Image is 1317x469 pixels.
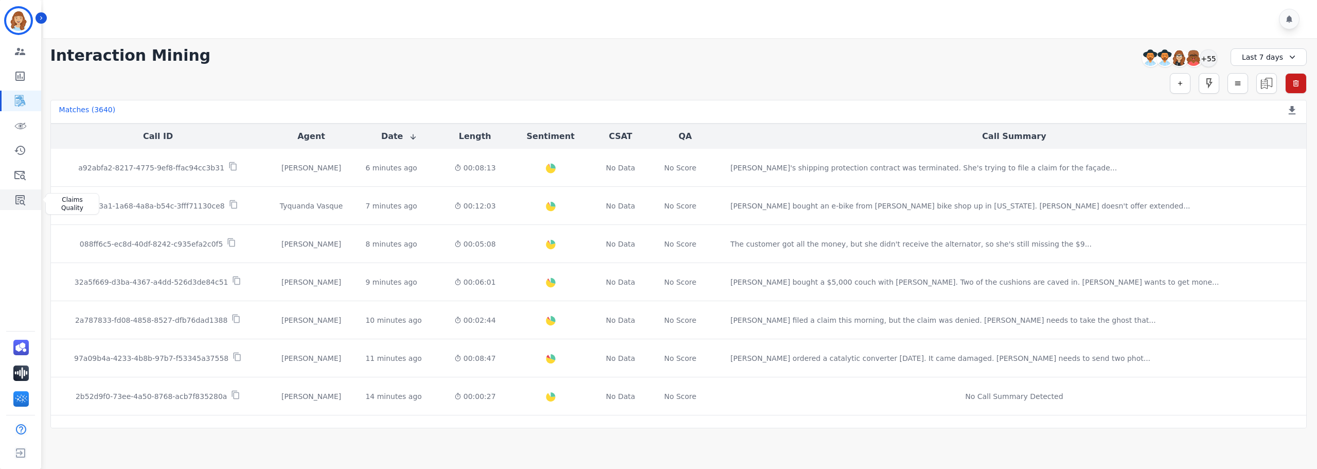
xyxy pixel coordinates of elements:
div: No Data [601,277,640,287]
div: No Score [664,315,697,325]
img: Bordered avatar [6,8,31,33]
div: [PERSON_NAME] [274,239,349,249]
div: [PERSON_NAME]'s shipping protection contract was terminated. She's trying to file a claim for the... [731,163,1117,173]
div: No Data [601,315,640,325]
div: No Score [664,353,697,363]
p: 97a09b4a-4233-4b8b-97b7-f53345a37558 [74,353,228,363]
div: 8 minutes ago [365,239,417,249]
p: 088ff6c5-ec8d-40df-8242-c935efa2c0f5 [80,239,223,249]
div: No Data [601,163,640,173]
div: [PERSON_NAME] [274,163,349,173]
div: No Call Summary Detected [731,391,1298,402]
button: QA [679,130,692,143]
div: No Data [601,201,640,211]
div: [PERSON_NAME] ordered a catalytic converter [DATE]. It came damaged. [PERSON_NAME] needs to send ... [731,353,1150,363]
button: Length [459,130,491,143]
p: b58f63a1-1a68-4a8a-b54c-3fff71130ce8 [78,201,225,211]
div: [PERSON_NAME] [274,277,349,287]
div: +55 [1200,49,1217,67]
div: 00:05:08 [450,239,501,249]
div: No Data [601,353,640,363]
div: No Score [664,239,697,249]
button: Agent [297,130,325,143]
div: No Score [664,391,697,402]
div: [PERSON_NAME] [274,353,349,363]
div: [PERSON_NAME] bought an e-bike from [PERSON_NAME] bike shop up in [US_STATE]. [PERSON_NAME] doesn... [731,201,1190,211]
button: Call Summary [982,130,1046,143]
div: 00:02:44 [450,315,501,325]
div: [PERSON_NAME] bought a $5,000 couch with [PERSON_NAME]. Two of the cushions are caved in. [PERSON... [731,277,1219,287]
div: [PERSON_NAME] [274,391,349,402]
div: 6 minutes ago [365,163,417,173]
div: Last 7 days [1231,48,1307,66]
p: a92abfa2-8217-4775-9ef8-ffac94cc3b31 [78,163,224,173]
button: Call ID [143,130,173,143]
button: CSAT [609,130,632,143]
div: 14 minutes ago [365,391,421,402]
div: 00:00:27 [450,391,501,402]
div: 00:06:01 [450,277,501,287]
div: 00:08:47 [450,353,501,363]
div: [PERSON_NAME] [274,315,349,325]
div: [PERSON_NAME] filed a claim this morning, but the claim was denied. [PERSON_NAME] needs to take t... [731,315,1156,325]
div: No Data [601,239,640,249]
div: No Score [664,277,697,287]
button: Date [381,130,418,143]
div: 10 minutes ago [365,315,421,325]
div: Matches ( 3640 ) [59,105,116,119]
div: Tyquanda Vasque [274,201,349,211]
div: No Score [664,201,697,211]
h1: Interaction Mining [50,46,211,65]
div: 00:12:03 [450,201,501,211]
div: 11 minutes ago [365,353,421,363]
p: 2a787833-fd08-4858-8527-dfb76dad1388 [75,315,228,325]
div: 9 minutes ago [365,277,417,287]
p: 32a5f669-d3ba-4367-a4dd-526d3de84c51 [75,277,228,287]
div: 00:08:13 [450,163,501,173]
div: No Score [664,163,697,173]
p: 2b52d9f0-73ee-4a50-8768-acb7f835280a [76,391,227,402]
div: 7 minutes ago [365,201,417,211]
div: The customer got all the money, but she didn't receive the alternator, so she's still missing the... [731,239,1092,249]
div: No Data [601,391,640,402]
button: Sentiment [527,130,575,143]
